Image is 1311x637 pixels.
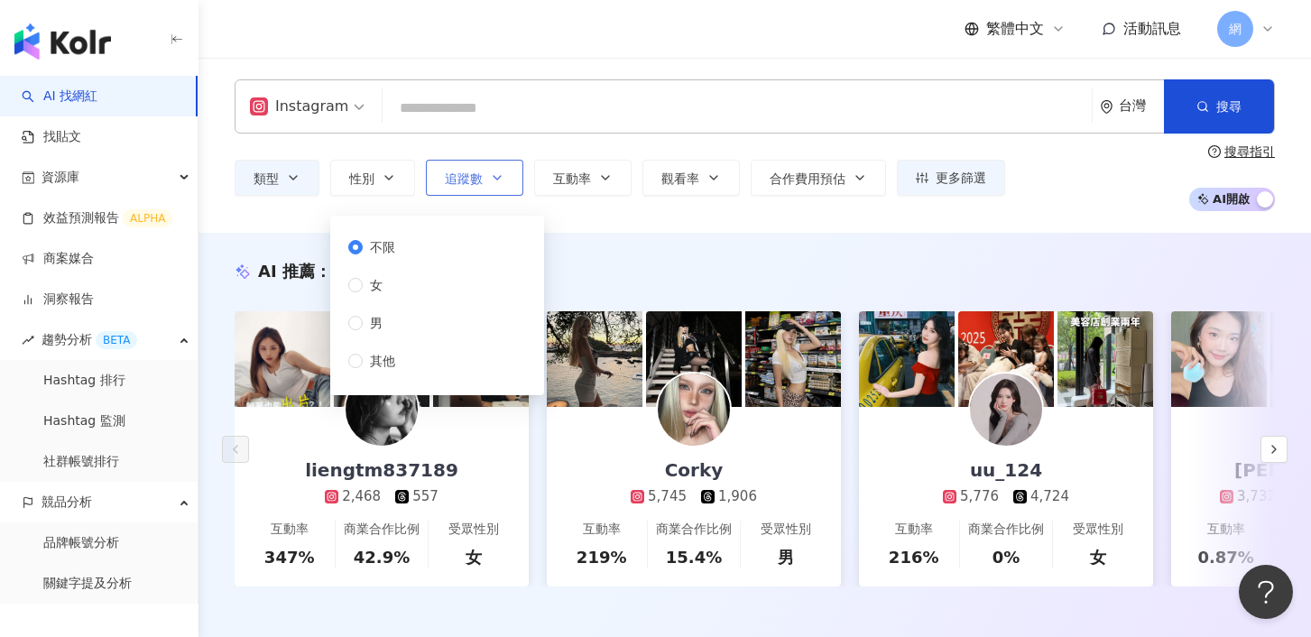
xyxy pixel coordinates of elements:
a: Hashtag 排行 [43,372,125,390]
span: 更多篩選 [936,171,986,185]
span: 合作費用預估 [770,171,845,186]
div: 女 [1090,546,1106,568]
span: 其他 [363,351,402,371]
span: 網 [1229,19,1242,39]
button: 性別 [330,160,415,196]
div: 互動率 [271,521,309,539]
div: 男 [778,546,794,568]
div: 557 [412,487,439,506]
div: 互動率 [895,521,933,539]
div: 受眾性別 [761,521,811,539]
span: 類型 [254,171,279,186]
img: logo [14,23,111,60]
button: 追蹤數 [426,160,523,196]
button: 觀看率 [642,160,740,196]
div: AI 推薦 ： [258,260,429,282]
span: 不限 [363,237,402,257]
div: 42.9% [354,546,410,568]
span: 觀看率 [661,171,699,186]
span: 追蹤數 [445,171,483,186]
a: 效益預測報告ALPHA [22,209,172,227]
div: 2,468 [342,487,381,506]
a: 洞察報告 [22,291,94,309]
div: 互動率 [1207,521,1245,539]
img: KOL Avatar [346,374,418,446]
img: post-image [745,311,841,407]
a: 商案媒合 [22,250,94,268]
button: 互動率 [534,160,632,196]
div: 搜尋指引 [1224,144,1275,159]
div: 4,724 [1030,487,1069,506]
a: Hashtag 監測 [43,412,125,430]
a: uu_1245,7764,724互動率216%商業合作比例0%受眾性別女 [859,407,1153,586]
img: post-image [547,311,642,407]
div: Instagram [250,92,348,121]
div: 1,906 [718,487,757,506]
a: Corky5,7451,906互動率219%商業合作比例15.4%受眾性別男 [547,407,841,586]
div: 347% [264,546,315,568]
div: 受眾性別 [448,521,499,539]
iframe: Help Scout Beacon - Open [1239,565,1293,619]
div: 0% [992,546,1020,568]
a: 社群帳號排行 [43,453,119,471]
button: 合作費用預估 [751,160,886,196]
img: post-image [646,311,742,407]
div: BETA [96,331,137,349]
div: 216% [889,546,939,568]
div: 女 [466,546,482,568]
div: 219% [577,546,627,568]
div: 商業合作比例 [968,521,1044,539]
img: post-image [1057,311,1153,407]
span: 活動訊息 [1123,20,1181,37]
div: 商業合作比例 [344,521,420,539]
div: 受眾性別 [1073,521,1123,539]
span: environment [1100,100,1113,114]
div: 互動率 [583,521,621,539]
button: 類型 [235,160,319,196]
span: 趨勢分析 [42,319,137,360]
span: 繁體中文 [986,19,1044,39]
img: post-image [958,311,1054,407]
img: post-image [1171,311,1267,407]
img: KOL Avatar [658,374,730,446]
span: question-circle [1208,145,1221,158]
span: 女 [363,275,390,295]
span: 競品分析 [42,482,92,522]
div: 15.4% [666,546,722,568]
img: KOL Avatar [970,374,1042,446]
span: 男 [363,313,390,333]
img: post-image [859,311,955,407]
div: uu_124 [952,457,1060,483]
div: Corky [647,457,742,483]
a: 品牌帳號分析 [43,534,119,552]
img: post-image [235,311,330,407]
div: 0.87% [1197,546,1253,568]
a: searchAI 找網紅 [22,88,97,106]
span: 搜尋 [1216,99,1242,114]
span: 性別 [349,171,374,186]
a: 關鍵字提及分析 [43,575,132,593]
a: 找貼文 [22,128,81,146]
span: 資源庫 [42,157,79,198]
div: 5,745 [648,487,687,506]
span: rise [22,334,34,346]
div: 台灣 [1119,98,1164,114]
span: 互動率 [553,171,591,186]
div: liengtm837189 [287,457,476,483]
div: 3,732 [1237,487,1276,506]
a: liengtm8371892,468557互動率347%商業合作比例42.9%受眾性別女 [235,407,529,586]
div: 5,776 [960,487,999,506]
div: 商業合作比例 [656,521,732,539]
button: 更多篩選 [897,160,1005,196]
button: 搜尋 [1164,79,1274,134]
